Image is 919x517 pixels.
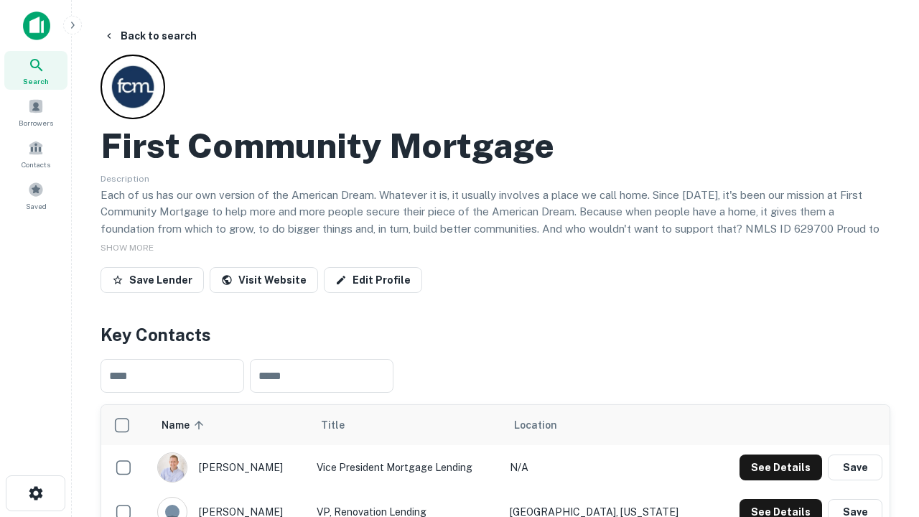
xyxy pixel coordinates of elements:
[309,405,503,445] th: Title
[26,200,47,212] span: Saved
[157,452,302,483] div: [PERSON_NAME]
[101,322,890,348] h4: Key Contacts
[101,267,204,293] button: Save Lender
[23,11,50,40] img: capitalize-icon.png
[4,93,67,131] a: Borrowers
[101,125,554,167] h2: First Community Mortgage
[101,187,890,254] p: Each of us has our own version of the American Dream. Whatever it is, it usually involves a place...
[503,445,711,490] td: N/A
[4,51,67,90] a: Search
[210,267,318,293] a: Visit Website
[150,405,309,445] th: Name
[98,23,202,49] button: Back to search
[4,176,67,215] a: Saved
[740,455,822,480] button: See Details
[19,117,53,129] span: Borrowers
[101,243,154,253] span: SHOW MORE
[321,416,363,434] span: Title
[101,174,149,184] span: Description
[503,405,711,445] th: Location
[309,445,503,490] td: Vice President Mortgage Lending
[847,356,919,425] iframe: Chat Widget
[324,267,422,293] a: Edit Profile
[162,416,208,434] span: Name
[4,134,67,173] a: Contacts
[514,416,557,434] span: Location
[158,453,187,482] img: 1520878720083
[22,159,50,170] span: Contacts
[828,455,882,480] button: Save
[23,75,49,87] span: Search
